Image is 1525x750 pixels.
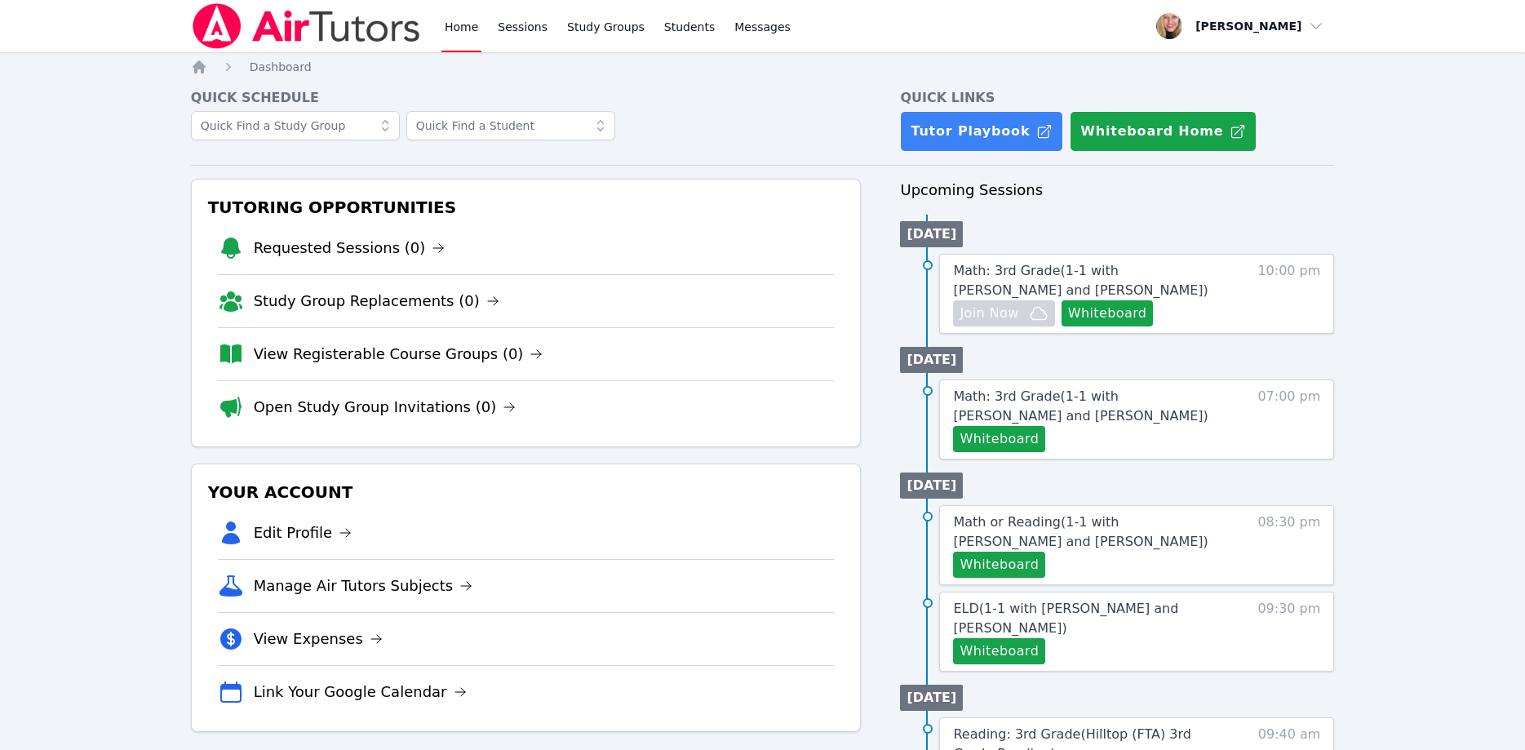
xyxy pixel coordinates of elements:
span: ELD ( 1-1 with [PERSON_NAME] and [PERSON_NAME] ) [953,601,1178,636]
li: [DATE] [900,221,963,247]
span: Dashboard [250,60,312,73]
li: [DATE] [900,685,963,711]
li: [DATE] [900,473,963,499]
input: Quick Find a Student [406,111,615,140]
span: Math: 3rd Grade ( 1-1 with [PERSON_NAME] and [PERSON_NAME] ) [953,388,1208,424]
button: Whiteboard [953,638,1045,664]
h3: Your Account [205,477,848,507]
a: Math: 3rd Grade(1-1 with [PERSON_NAME] and [PERSON_NAME]) [953,387,1228,426]
a: Open Study Group Invitations (0) [254,396,516,419]
span: Math or Reading ( 1-1 with [PERSON_NAME] and [PERSON_NAME] ) [953,514,1208,549]
a: Tutor Playbook [900,111,1063,152]
a: Edit Profile [254,521,352,544]
li: [DATE] [900,347,963,373]
span: 07:00 pm [1257,387,1320,452]
button: Whiteboard [953,426,1045,452]
h3: Tutoring Opportunities [205,193,848,222]
a: Math or Reading(1-1 with [PERSON_NAME] and [PERSON_NAME]) [953,513,1228,552]
span: Join Now [960,304,1018,323]
img: Air Tutors [191,3,422,49]
button: Whiteboard [953,552,1045,578]
input: Quick Find a Study Group [191,111,400,140]
button: Whiteboard Home [1070,111,1257,152]
a: Link Your Google Calendar [254,681,467,703]
h3: Upcoming Sessions [900,179,1334,202]
a: View Registerable Course Groups (0) [254,343,543,366]
a: Math: 3rd Grade(1-1 with [PERSON_NAME] and [PERSON_NAME]) [953,261,1228,300]
span: Math: 3rd Grade ( 1-1 with [PERSON_NAME] and [PERSON_NAME] ) [953,263,1208,298]
span: 09:30 pm [1257,599,1320,664]
span: Messages [734,19,791,35]
nav: Breadcrumb [191,59,1335,75]
button: Whiteboard [1062,300,1154,326]
span: 10:00 pm [1257,261,1320,326]
h4: Quick Schedule [191,88,862,108]
a: Requested Sessions (0) [254,237,446,260]
a: View Expenses [254,628,383,650]
button: Join Now [953,300,1054,326]
a: Dashboard [250,59,312,75]
a: Manage Air Tutors Subjects [254,575,473,597]
a: ELD(1-1 with [PERSON_NAME] and [PERSON_NAME]) [953,599,1228,638]
span: 08:30 pm [1257,513,1320,578]
h4: Quick Links [900,88,1334,108]
a: Study Group Replacements (0) [254,290,499,313]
